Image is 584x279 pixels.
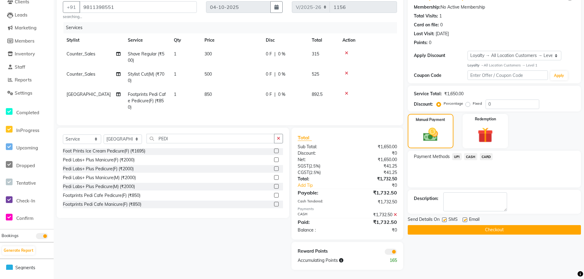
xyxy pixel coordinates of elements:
[266,71,272,77] span: 0 F
[347,218,402,226] div: ₹1,732.50
[147,134,274,143] input: Search or Scan
[266,51,272,57] span: 0 F
[298,206,397,212] div: Payments
[414,13,438,19] div: Total Visits:
[63,22,402,33] div: Services
[440,22,443,28] div: 0
[293,163,347,169] div: ( )
[15,38,34,44] span: Members
[469,216,479,224] span: Email
[2,12,52,19] a: Leads
[468,63,575,68] div: All Location Customers → Level 1
[298,170,309,175] span: CGST
[439,13,442,19] div: 1
[357,182,402,189] div: ₹0
[408,225,581,235] button: Checkout
[15,51,35,57] span: Inventory
[204,51,212,57] span: 300
[550,71,568,80] button: Apply
[204,71,212,77] span: 500
[15,25,36,31] span: Marketing
[298,163,309,169] span: SGST
[293,218,347,226] div: Paid:
[473,126,498,145] img: _gift.svg
[347,189,402,196] div: ₹1,732.50
[310,164,319,168] span: 2.5%
[16,180,36,186] span: Tentative
[293,257,374,264] div: Accumulating Points
[262,33,308,47] th: Disc
[278,71,285,77] span: 0 %
[128,51,164,63] span: Shave Regular (₹500)
[278,51,285,57] span: 0 %
[414,40,428,46] div: Points:
[444,91,464,97] div: ₹1,650.00
[414,101,433,107] div: Discount:
[414,72,468,79] div: Coupon Code
[63,148,145,154] div: Foot Prints Ice Cream Pedicure(F) (₹1695)
[339,33,397,47] th: Action
[293,144,347,150] div: Sub Total:
[274,51,276,57] span: |
[2,51,52,58] a: Inventory
[293,176,347,182] div: Total:
[293,248,347,255] div: Reward Points
[16,198,35,204] span: Check-In
[274,71,276,77] span: |
[347,150,402,156] div: ₹0
[278,91,285,98] span: 0 %
[266,91,272,98] span: 0 F
[16,163,35,168] span: Dropped
[293,150,347,156] div: Discount:
[312,51,319,57] span: 315
[444,101,463,106] label: Percentage
[293,189,347,196] div: Payable:
[416,117,445,123] label: Manual Payment
[79,1,197,13] input: Search by Name/Mobile/Email/Code
[347,163,402,169] div: ₹41.25
[436,31,449,37] div: [DATE]
[468,63,484,67] strong: Loyalty →
[414,153,450,160] span: Payment Methods
[67,92,111,97] span: [GEOGRAPHIC_DATA]
[480,153,493,160] span: CARD
[274,91,276,98] span: |
[2,233,18,238] span: Bookings
[408,216,440,224] span: Send Details On
[312,71,319,77] span: 525
[174,71,176,77] span: 1
[414,4,575,10] div: No Active Membership
[298,134,312,141] span: Total
[16,127,39,133] span: InProgress
[429,40,431,46] div: 0
[174,51,176,57] span: 1
[414,31,434,37] div: Last Visit:
[16,215,33,221] span: Confirm
[63,14,197,20] small: searching...
[308,33,339,47] th: Total
[452,153,462,160] span: UPI
[312,92,323,97] span: 892.5
[473,101,482,106] label: Fixed
[414,91,442,97] div: Service Total:
[174,92,176,97] span: 1
[293,227,347,233] div: Balance :
[347,169,402,176] div: ₹41.25
[293,156,347,163] div: Net:
[414,22,439,28] div: Card on file:
[347,212,402,218] div: ₹1,732.50
[170,33,201,47] th: Qty
[293,182,356,189] a: Add Tip
[63,33,124,47] th: Stylist
[2,64,52,71] a: Staff
[63,166,134,172] div: Pedi Labs+ Plus Pedicure(F) (₹2000)
[347,144,402,150] div: ₹1,650.00
[464,153,477,160] span: CASH
[16,110,39,115] span: Completed
[15,265,35,271] span: Segments
[63,175,136,181] div: Pedi Labs+ Plus Manicure(M) (₹2000)
[15,12,27,18] span: Leads
[67,51,95,57] span: Counter_Sales
[448,216,458,224] span: SMS
[63,183,135,190] div: Pedi Labs+ Plus Pedicure(M) (₹2000)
